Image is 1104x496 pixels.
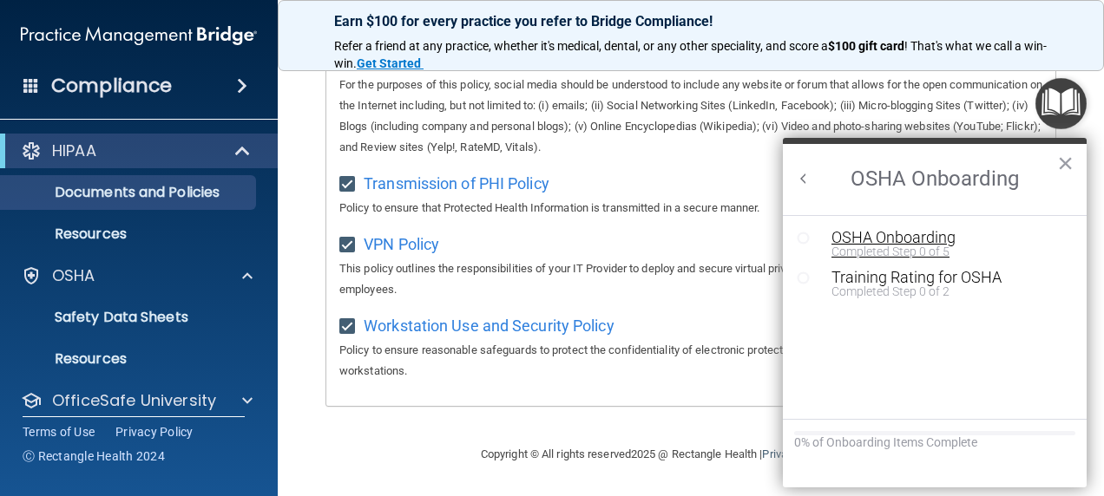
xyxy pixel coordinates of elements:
button: Open Resource Center [1035,78,1087,129]
div: Completed Step 0 of 5 [831,245,1064,258]
p: Resources [11,350,248,368]
a: Get Started [357,56,424,70]
a: Terms of Use [23,423,95,441]
a: Privacy Policy [115,423,194,441]
strong: $100 gift card [828,39,904,53]
button: OSHA OnboardingCompleted Step 0 of 5 [823,230,1064,258]
p: HIPAA [52,140,96,161]
span: ! That's what we call a win-win. [334,39,1047,70]
p: Policy to ensure reasonable safeguards to protect the confidentiality of electronic protected hea... [339,340,1042,382]
div: OSHA Onboarding [831,230,1064,245]
div: 0% of Onboarding Items Complete [794,435,1075,450]
img: PMB logo [21,18,257,53]
p: Documents and Policies [11,184,248,201]
div: Resource Center [783,138,1087,487]
h4: Compliance [51,74,172,98]
button: Back to Resource Center Home [795,170,812,187]
a: Privacy Policy [762,447,831,460]
span: Refer a friend at any practice, whether it's medical, dental, or any other speciality, and score a [334,39,828,53]
p: OSHA [52,265,95,286]
span: VPN Policy [364,235,439,253]
p: Policy to ensure that Protected Health Information is transmitted in a secure manner. [339,198,1042,219]
div: Completed Step 0 of 2 [831,285,1064,297]
button: Training Rating for OSHACompleted Step 0 of 2 [823,270,1064,297]
a: OfficeSafe University [21,390,253,411]
span: Workstation Use and Security Policy [364,317,614,335]
div: Training Rating for OSHA [831,270,1064,285]
a: OSHA [21,265,253,286]
a: HIPAA [21,140,252,161]
span: Transmission of PHI Policy [364,174,549,193]
p: This policy outlines the responsibilities of your IT Provider to deploy and secure virtual privat... [339,258,1042,300]
button: Close [1057,149,1074,177]
h2: OSHA Onboarding [783,144,1087,215]
p: Earn $100 for every practice you refer to Bridge Compliance! [334,13,1048,29]
p: Resources [11,225,248,243]
p: For the purposes of this policy, social media should be understood to include any website or foru... [339,75,1042,158]
p: Safety Data Sheets [11,309,248,326]
p: OfficeSafe University [52,390,216,411]
strong: Get Started [357,56,421,70]
div: Copyright © All rights reserved 2025 @ Rectangle Health | | [374,427,1008,482]
span: Ⓒ Rectangle Health 2024 [23,447,165,465]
